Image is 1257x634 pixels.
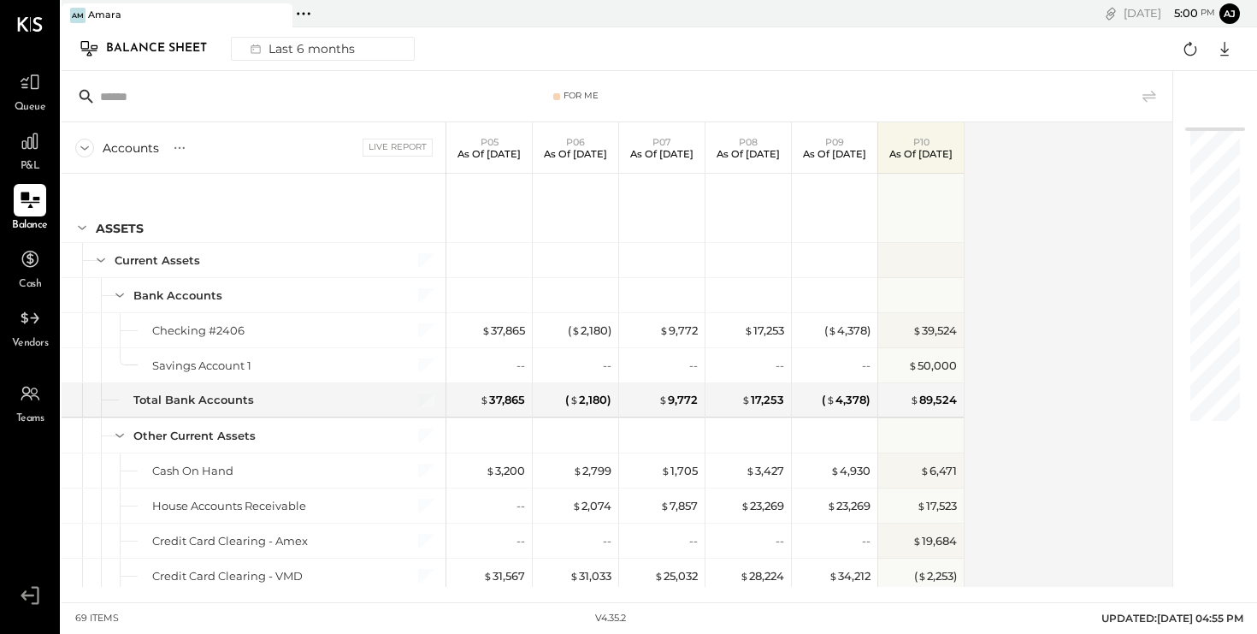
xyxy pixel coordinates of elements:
span: $ [920,464,929,477]
div: -- [689,358,698,374]
div: Cash On Hand [152,463,233,479]
span: $ [481,323,491,337]
div: Last 6 months [240,38,362,60]
div: For Me [564,90,599,102]
div: 9,772 [658,392,698,408]
span: Queue [15,100,46,116]
div: 37,865 [480,392,525,408]
div: ( 2,180 ) [565,392,611,408]
div: 17,253 [744,323,784,339]
div: 17,523 [917,498,957,514]
div: 19,684 [912,533,957,549]
a: Queue [1,66,59,116]
div: 2,074 [572,498,611,514]
a: P&L [1,125,59,175]
div: ( 2,180 ) [568,323,611,339]
span: $ [912,323,922,337]
p: As of [DATE] [803,148,866,160]
span: $ [480,393,489,406]
div: Savings Account 1 [152,358,251,374]
div: 1,705 [661,463,698,479]
div: Total Bank Accounts [133,392,254,408]
p: As of [DATE] [717,148,780,160]
div: -- [862,358,870,374]
a: Balance [1,184,59,234]
span: $ [661,464,670,477]
div: Credit Card Clearing - Amex [152,533,308,549]
div: copy link [1102,4,1119,22]
span: $ [918,569,927,583]
p: As of [DATE] [889,148,953,160]
span: UPDATED: [DATE] 04:55 PM [1101,612,1243,625]
div: Balance Sheet [106,35,224,62]
span: pm [1201,7,1215,19]
div: 2,799 [573,463,611,479]
div: -- [776,533,784,549]
p: As of [DATE] [630,148,693,160]
a: Teams [1,377,59,427]
span: Vendors [12,336,49,352]
div: ( 2,253 ) [914,568,957,584]
div: 25,032 [654,568,698,584]
span: $ [746,464,755,477]
span: $ [658,393,668,406]
div: House Accounts Receivable [152,498,306,514]
div: 4,930 [830,463,870,479]
div: 9,772 [659,323,698,339]
div: 31,567 [483,568,525,584]
span: $ [744,323,753,337]
button: aj [1219,3,1240,24]
span: $ [827,499,836,513]
div: ( 4,378 ) [824,323,870,339]
span: P08 [739,136,758,148]
span: Teams [16,412,44,427]
div: v 4.35.2 [595,612,626,625]
div: 28,224 [740,568,784,584]
div: Live Report [363,139,433,156]
div: Amara [88,9,121,22]
button: Last 6 months [231,37,415,61]
div: 31,033 [569,568,611,584]
div: 37,865 [481,323,525,339]
span: 5 : 00 [1164,5,1198,21]
div: 7,857 [660,498,698,514]
div: -- [776,358,784,374]
div: Other Current Assets [133,428,256,444]
div: ( 4,378 ) [822,392,870,408]
div: 17,253 [741,392,784,408]
span: $ [572,499,581,513]
span: $ [910,393,919,406]
p: As of [DATE] [457,148,521,160]
div: 69 items [75,612,119,625]
span: $ [483,569,493,583]
span: $ [828,323,837,337]
div: 23,269 [827,498,870,514]
span: $ [740,569,749,583]
span: P10 [913,136,929,148]
div: ASSETS [96,220,144,237]
span: $ [571,323,581,337]
div: 39,524 [912,323,957,339]
span: P07 [652,136,671,148]
span: $ [573,464,582,477]
div: 3,427 [746,463,784,479]
span: P&L [21,159,40,175]
span: $ [741,393,751,406]
span: $ [486,464,495,477]
p: As of [DATE] [544,148,607,160]
div: 34,212 [829,568,870,584]
a: Vendors [1,302,59,352]
div: -- [516,498,525,514]
div: [DATE] [1124,5,1215,21]
span: P05 [481,136,499,148]
span: $ [829,569,838,583]
div: -- [516,533,525,549]
div: 50,000 [908,358,957,374]
div: Am [70,8,86,23]
div: Checking #2406 [152,323,245,339]
div: Current Assets [115,252,200,269]
div: 89,524 [910,392,957,408]
span: $ [659,323,669,337]
span: Balance [12,218,48,234]
span: $ [826,393,835,406]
